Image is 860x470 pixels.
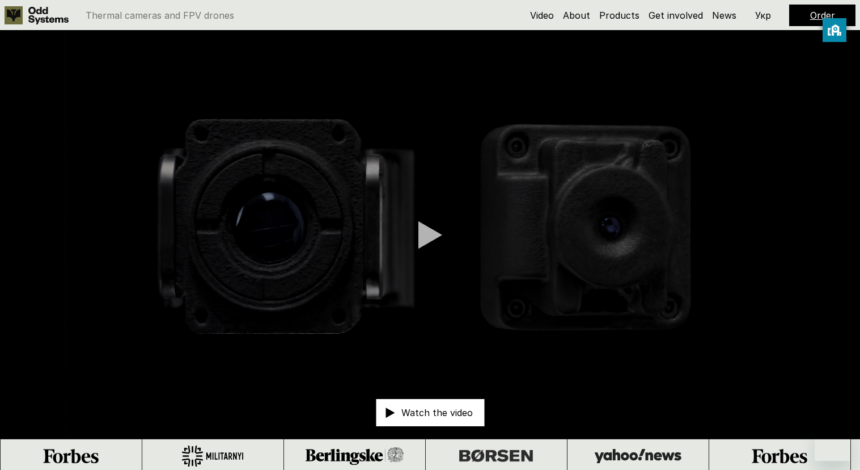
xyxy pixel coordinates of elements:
iframe: Button to launch messaging window [815,425,851,461]
a: Order [810,10,835,21]
button: privacy banner [823,18,846,42]
a: Video [530,10,554,21]
a: About [563,10,590,21]
a: Products [599,10,639,21]
p: Укр [755,11,771,20]
p: Watch the video [401,408,473,417]
a: Get involved [649,10,703,21]
a: News [712,10,736,21]
p: Thermal cameras and FPV drones [86,11,234,20]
